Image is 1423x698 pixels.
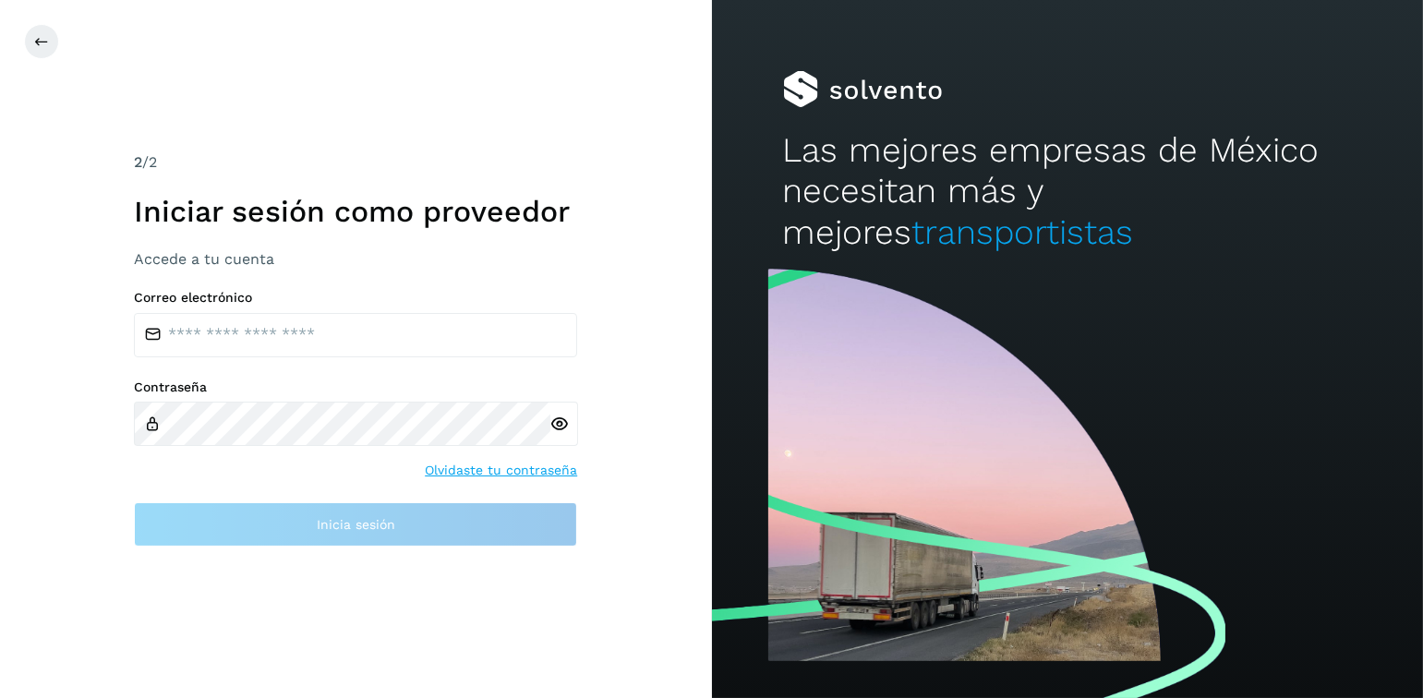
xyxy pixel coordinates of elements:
h2: Las mejores empresas de México necesitan más y mejores [783,130,1352,253]
label: Correo electrónico [134,290,577,306]
div: /2 [134,151,577,174]
label: Contraseña [134,379,577,395]
span: Inicia sesión [317,518,395,531]
span: transportistas [912,212,1134,252]
button: Inicia sesión [134,502,577,547]
a: Olvidaste tu contraseña [425,461,577,480]
span: 2 [134,153,142,171]
h1: Iniciar sesión como proveedor [134,194,577,229]
h3: Accede a tu cuenta [134,250,577,268]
